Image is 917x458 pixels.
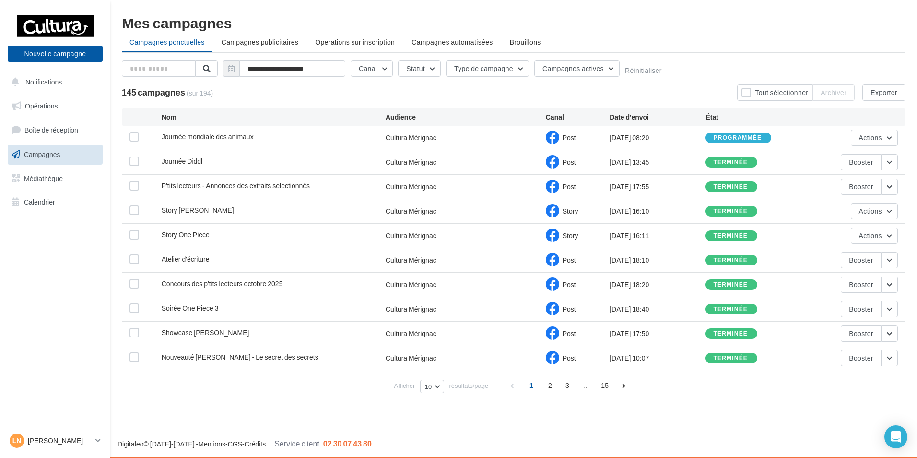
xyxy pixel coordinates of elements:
[446,60,529,77] button: Type de campagne
[563,305,576,313] span: Post
[563,158,576,166] span: Post
[610,206,705,216] div: [DATE] 16:10
[25,102,58,110] span: Opérations
[597,378,612,393] span: 15
[563,182,576,191] span: Post
[841,350,882,366] button: Booster
[563,133,576,142] span: Post
[563,207,578,215] span: Story
[563,329,576,337] span: Post
[187,88,213,98] span: (sur 194)
[122,15,905,30] div: Mes campagnes
[222,38,298,46] span: Campagnes publicitaires
[122,87,185,97] span: 145 campagnes
[162,206,234,214] span: Story Sara-June
[6,96,105,116] a: Opérations
[534,60,620,77] button: Campagnes actives
[859,207,882,215] span: Actions
[24,174,63,182] span: Médiathèque
[8,432,103,450] a: Ln [PERSON_NAME]
[859,231,882,240] span: Actions
[610,182,705,192] div: [DATE] 17:55
[386,112,546,122] div: Audience
[28,436,92,446] p: [PERSON_NAME]
[610,353,705,363] div: [DATE] 10:07
[841,154,882,170] button: Booster
[386,231,436,241] div: Cultura Mérignac
[851,203,898,219] button: Actions
[713,306,748,313] div: terminée
[841,252,882,268] button: Booster
[610,304,705,314] div: [DATE] 18:40
[737,84,812,101] button: Tout sélectionner
[6,72,101,92] button: Notifications
[245,440,266,448] a: Crédits
[386,133,436,143] div: Cultura Mérignac
[610,133,705,143] div: [DATE] 08:20
[424,383,432,390] span: 10
[162,304,219,312] span: Soirée One Piece 3
[162,230,210,239] span: Story One Piece
[510,38,541,46] span: Brouillons
[560,378,575,393] span: 3
[841,325,882,342] button: Booster
[862,84,905,101] button: Exporter
[25,78,62,86] span: Notifications
[386,353,436,363] div: Cultura Mérignac
[162,279,283,288] span: Concours des p'tits lecteurs octobre 2025
[351,60,393,77] button: Canal
[851,130,898,146] button: Actions
[323,439,372,448] span: 02 30 07 43 80
[713,208,748,215] div: terminée
[713,135,762,141] div: programmée
[6,145,105,165] a: Campagnes
[118,440,372,448] span: © [DATE]-[DATE] - - -
[563,256,576,264] span: Post
[713,233,748,239] div: terminée
[524,378,539,393] span: 1
[6,169,105,189] a: Médiathèque
[713,184,748,190] div: terminée
[162,112,386,122] div: Nom
[162,353,318,361] span: Nouveauté Dan Brown - Le secret des secrets
[411,38,493,46] span: Campagnes automatisées
[162,328,249,337] span: Showcase Sara-June
[713,355,748,362] div: terminée
[625,67,662,74] button: Réinitialiser
[386,329,436,338] div: Cultura Mérignac
[12,436,22,446] span: Ln
[386,255,436,265] div: Cultura Mérignac
[228,440,242,448] a: CGS
[841,277,882,293] button: Booster
[386,280,436,289] div: Cultura Mérignac
[610,280,705,289] div: [DATE] 18:20
[705,112,801,122] div: État
[542,64,604,72] span: Campagnes actives
[713,331,748,337] div: terminée
[394,381,415,390] span: Afficher
[563,280,576,289] span: Post
[713,257,748,264] div: terminée
[6,120,105,140] a: Boîte de réception
[24,198,55,206] span: Calendrier
[274,439,319,448] span: Service client
[398,60,441,77] button: Statut
[8,46,103,62] button: Nouvelle campagne
[563,354,576,362] span: Post
[578,378,594,393] span: ...
[713,282,748,288] div: terminée
[610,112,705,122] div: Date d'envoi
[542,378,558,393] span: 2
[610,231,705,241] div: [DATE] 16:11
[884,425,907,448] div: Open Intercom Messenger
[841,301,882,317] button: Booster
[162,133,254,141] span: Journée mondiale des animaux
[841,179,882,195] button: Booster
[851,228,898,244] button: Actions
[812,84,855,101] button: Archiver
[713,159,748,166] div: terminée
[386,206,436,216] div: Cultura Mérignac
[162,255,210,263] span: Atelier d'écriture
[24,126,78,134] span: Boîte de réception
[162,157,203,165] span: Journée Diddl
